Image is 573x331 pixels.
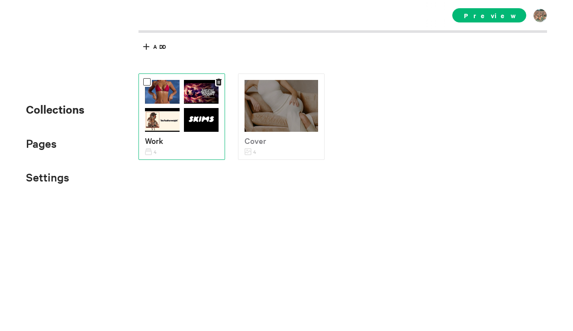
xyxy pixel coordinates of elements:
[184,80,219,106] img: hqdefault.jpg
[153,43,165,51] span: Add
[145,80,180,104] img: Screenshot-2025-05-13-at-6.07.29PM.png
[184,108,219,132] img: IMG_8125.jpeg
[26,102,84,117] span: Collections
[245,134,318,147] p: Cover
[26,136,57,150] span: Pages
[145,108,180,134] img: hqdefault.jpg
[245,148,256,156] p: 4
[145,148,157,156] p: 4
[452,8,526,22] span: Preview
[145,134,219,147] p: Work
[26,170,69,184] span: Settings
